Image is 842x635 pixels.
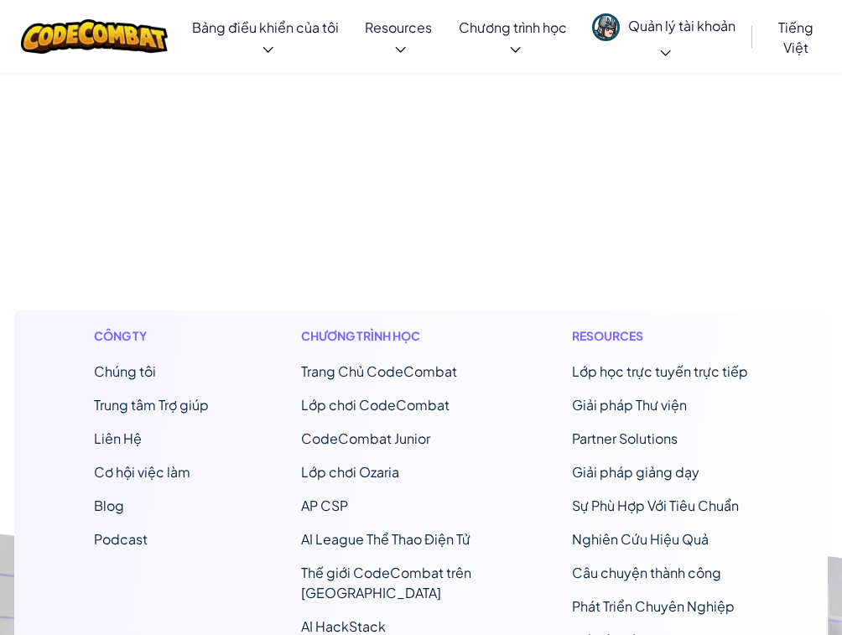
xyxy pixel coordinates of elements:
[351,4,446,70] a: Resources
[94,463,190,481] a: Cơ hội việc làm
[94,327,209,345] h1: Công ty
[94,429,142,447] span: Liên Hệ
[365,18,432,36] span: Resources
[446,4,580,70] a: Chương trình học
[94,396,209,414] a: Trung tâm Trợ giúp
[572,564,721,581] a: Câu chuyện thành công
[94,530,148,548] a: Podcast
[301,463,399,481] a: Lớp chơi Ozaria
[628,17,735,60] span: Quản lý tài khoản
[301,327,480,345] h1: Chương trình học
[21,19,168,54] img: CodeCombat logo
[301,497,348,514] a: AP CSP
[301,530,470,548] a: AI League Thể Thao Điện Tử
[301,564,471,601] a: Thế giới CodeCombat trên [GEOGRAPHIC_DATA]
[180,4,351,70] a: Bảng điều khiển của tôi
[301,362,457,380] span: Trang Chủ CodeCombat
[94,497,124,514] a: Blog
[572,597,735,615] a: Phát Triển Chuyên Nghiệp
[572,362,748,380] a: Lớp học trực tuyến trực tiếp
[572,463,699,481] a: Giải pháp giảng dạy
[301,429,430,447] a: CodeCombat Junior
[572,429,678,447] a: Partner Solutions
[572,396,687,414] a: Giải pháp Thư viện
[572,327,748,345] h1: Resources
[572,497,739,514] a: Sự Phù Hợp Với Tiêu Chuẩn
[94,362,156,380] a: Chúng tôi
[757,4,834,70] a: Tiếng Việt
[301,396,450,414] a: Lớp chơi CodeCombat
[192,18,339,36] span: Bảng điều khiển của tôi
[778,18,813,56] span: Tiếng Việt
[592,13,620,41] img: avatar
[459,18,567,36] span: Chương trình học
[301,617,386,635] a: AI HackStack
[572,530,709,548] a: Nghiên Cứu Hiệu Quả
